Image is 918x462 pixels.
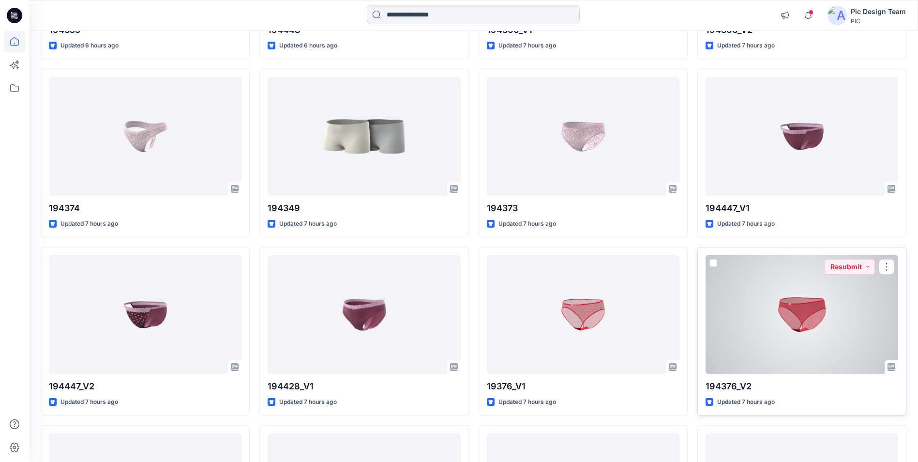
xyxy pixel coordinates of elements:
[717,219,775,229] p: Updated 7 hours ago
[279,397,337,407] p: Updated 7 hours ago
[268,77,460,196] a: 194349
[60,41,119,51] p: Updated 6 hours ago
[487,380,679,393] p: 19376_V1
[487,201,679,215] p: 194373
[828,6,847,25] img: avatar
[60,219,118,229] p: Updated 7 hours ago
[706,255,898,374] a: 194376_V2
[851,6,906,17] div: Pic Design Team
[498,397,556,407] p: Updated 7 hours ago
[279,41,337,51] p: Updated 6 hours ago
[498,219,556,229] p: Updated 7 hours ago
[268,380,460,393] p: 194428_V1
[49,77,241,196] a: 194374
[717,397,775,407] p: Updated 7 hours ago
[498,41,556,51] p: Updated 7 hours ago
[49,380,241,393] p: 194447_V2
[851,17,906,25] div: PIC
[279,219,337,229] p: Updated 7 hours ago
[706,77,898,196] a: 194447_V1
[706,201,898,215] p: 194447_V1
[487,255,679,374] a: 19376_V1
[706,380,898,393] p: 194376_V2
[49,255,241,374] a: 194447_V2
[717,41,775,51] p: Updated 7 hours ago
[60,397,118,407] p: Updated 7 hours ago
[268,255,460,374] a: 194428_V1
[268,201,460,215] p: 194349
[49,201,241,215] p: 194374
[487,77,679,196] a: 194373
